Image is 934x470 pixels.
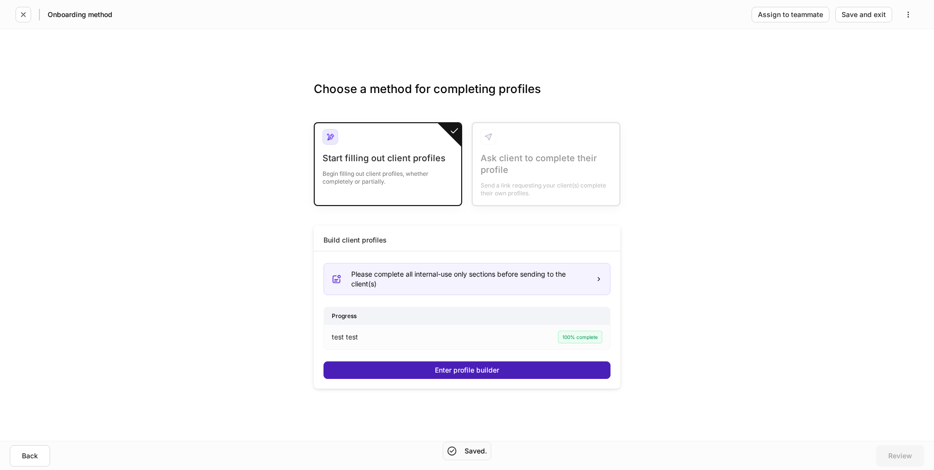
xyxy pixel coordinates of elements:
[351,269,588,289] div: Please complete all internal-use only sections before sending to the client(s)
[465,446,487,456] h5: Saved.
[323,152,453,164] div: Start filling out client profiles
[323,361,611,379] button: Enter profile builder
[435,367,499,374] div: Enter profile builder
[835,7,892,22] button: Save and exit
[758,11,823,18] div: Assign to teammate
[752,7,829,22] button: Assign to teammate
[324,307,610,324] div: Progress
[842,11,886,18] div: Save and exit
[22,452,38,459] div: Back
[10,445,50,467] button: Back
[558,331,602,343] div: 100% complete
[48,10,112,19] h5: Onboarding method
[323,235,387,245] div: Build client profiles
[332,332,358,342] p: test test
[314,81,620,113] h3: Choose a method for completing profiles
[323,164,453,186] div: Begin filling out client profiles, whether completely or partially.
